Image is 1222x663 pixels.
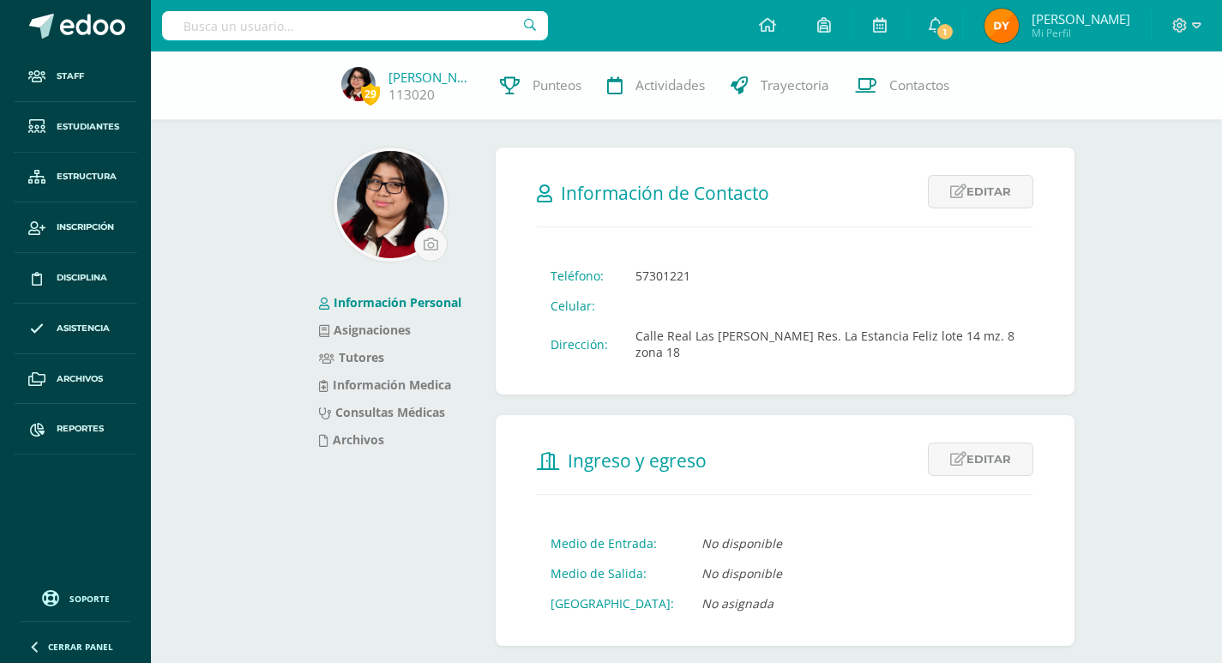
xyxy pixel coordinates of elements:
a: Información Medica [319,377,451,393]
span: 29 [361,83,380,105]
span: Asistencia [57,322,110,335]
a: Soporte [21,586,130,609]
a: Asistencia [14,304,137,354]
td: Medio de Entrada: [537,528,688,558]
img: fa9024f8572d94cca71e3822f1cb3514.png [341,67,376,101]
a: Editar [928,443,1033,476]
td: Celular: [537,291,622,321]
span: Actividades [635,76,705,94]
span: Mi Perfil [1032,26,1130,40]
span: Inscripción [57,220,114,234]
a: Archivos [14,354,137,405]
span: Estructura [57,170,117,184]
span: Estudiantes [57,120,119,134]
input: Busca un usuario... [162,11,548,40]
a: Contactos [842,51,962,120]
a: Asignaciones [319,322,411,338]
a: Disciplina [14,253,137,304]
span: Ingreso y egreso [568,449,707,473]
td: Dirección: [537,321,622,367]
a: Consultas Médicas [319,404,445,420]
img: 037b6ea60564a67d0a4f148695f9261a.png [984,9,1019,43]
span: Reportes [57,422,104,436]
a: Inscripción [14,202,137,253]
img: ea2833a49a6f241b464576c40c05a5ab.png [337,151,444,258]
a: [PERSON_NAME] [388,69,474,86]
a: Estudiantes [14,102,137,153]
span: Soporte [69,593,110,605]
span: Información de Contacto [561,181,769,205]
i: No disponible [701,565,782,582]
a: 113020 [388,86,435,104]
td: Calle Real Las [PERSON_NAME] Res. La Estancia Feliz lote 14 mz. 8 zona 18 [622,321,1033,367]
i: No asignada [701,595,774,612]
span: Punteos [533,76,581,94]
span: Staff [57,69,84,83]
a: Archivos [319,431,384,448]
span: 1 [936,22,954,41]
td: Teléfono: [537,261,622,291]
td: Medio de Salida: [537,558,688,588]
a: Reportes [14,404,137,455]
a: Punteos [487,51,594,120]
a: Trayectoria [718,51,842,120]
td: [GEOGRAPHIC_DATA]: [537,588,688,618]
span: Disciplina [57,271,107,285]
span: Cerrar panel [48,641,113,653]
span: Trayectoria [761,76,829,94]
a: Actividades [594,51,718,120]
span: Archivos [57,372,103,386]
a: Estructura [14,153,137,203]
span: Contactos [889,76,949,94]
a: Información Personal [319,294,461,310]
td: 57301221 [622,261,1033,291]
a: Editar [928,175,1033,208]
span: [PERSON_NAME] [1032,10,1130,27]
a: Staff [14,51,137,102]
a: Tutores [319,349,384,365]
i: No disponible [701,535,782,551]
